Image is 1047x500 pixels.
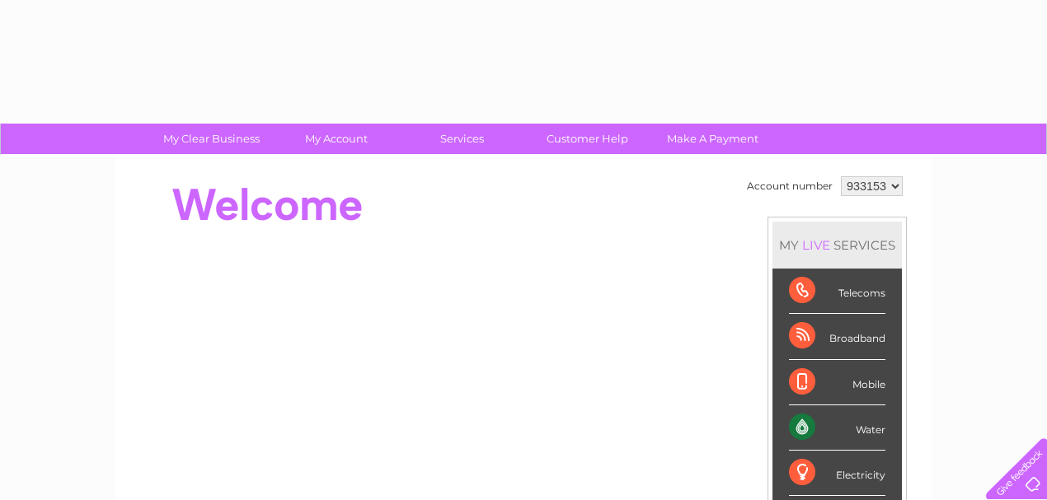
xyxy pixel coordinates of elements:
[789,269,885,314] div: Telecoms
[772,222,902,269] div: MY SERVICES
[789,360,885,405] div: Mobile
[789,314,885,359] div: Broadband
[645,124,781,154] a: Make A Payment
[799,237,833,253] div: LIVE
[269,124,405,154] a: My Account
[789,405,885,451] div: Water
[789,451,885,496] div: Electricity
[143,124,279,154] a: My Clear Business
[394,124,530,154] a: Services
[743,172,837,200] td: Account number
[519,124,655,154] a: Customer Help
